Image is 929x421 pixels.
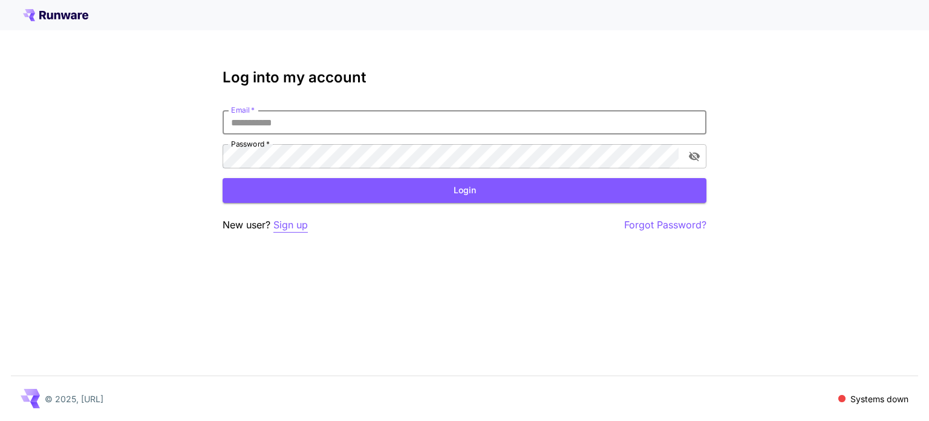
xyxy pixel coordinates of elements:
[223,178,706,203] button: Login
[45,393,103,405] p: © 2025, [URL]
[231,105,255,115] label: Email
[273,217,308,233] button: Sign up
[683,145,705,167] button: toggle password visibility
[223,69,706,86] h3: Log into my account
[850,393,908,405] p: Systems down
[624,217,706,233] button: Forgot Password?
[231,139,270,149] label: Password
[223,217,308,233] p: New user?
